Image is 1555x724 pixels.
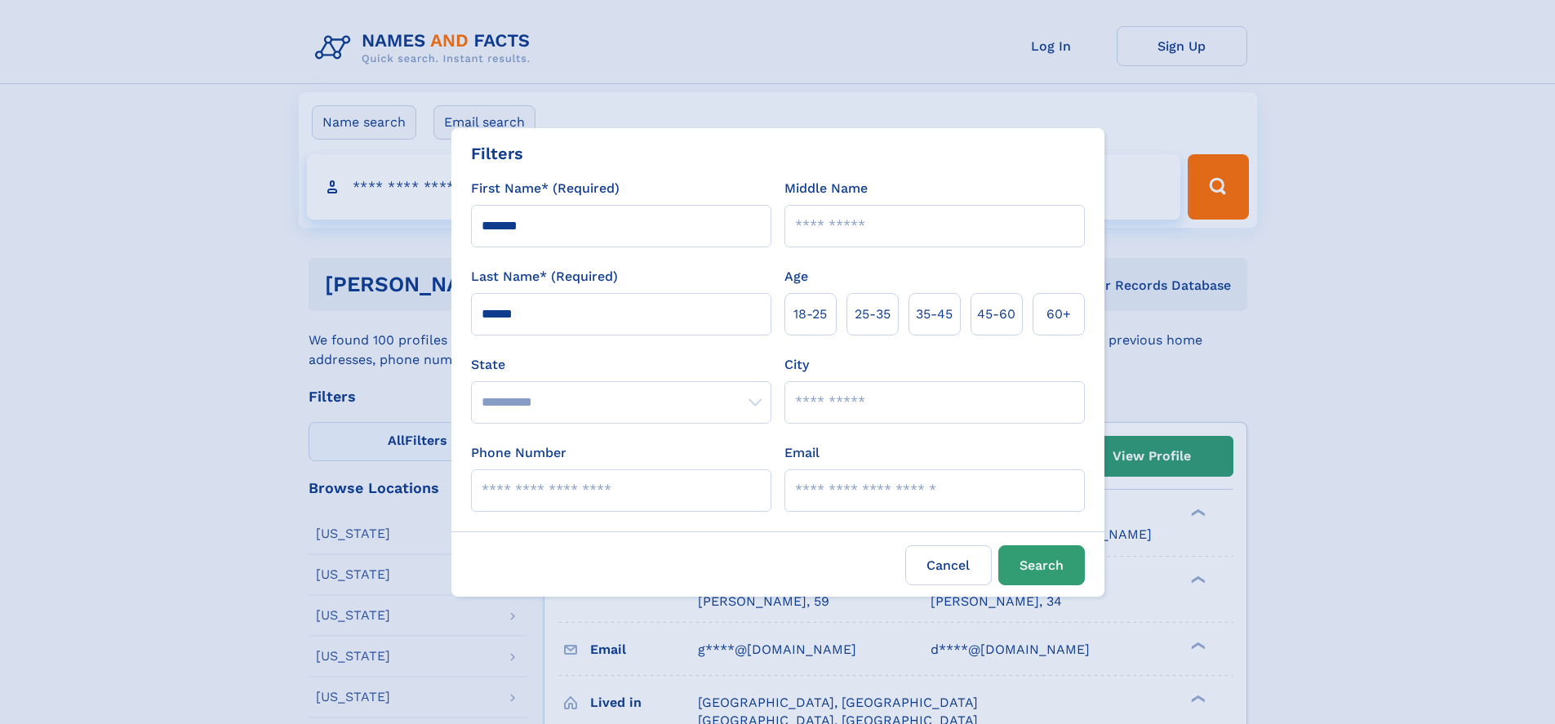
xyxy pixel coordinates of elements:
span: 60+ [1046,304,1071,324]
label: Age [784,267,808,286]
label: Last Name* (Required) [471,267,618,286]
label: Email [784,443,820,463]
label: First Name* (Required) [471,179,620,198]
label: City [784,355,809,375]
label: Middle Name [784,179,868,198]
span: 45‑60 [977,304,1015,324]
button: Search [998,545,1085,585]
label: State [471,355,771,375]
div: Filters [471,141,523,166]
span: 25‑35 [855,304,891,324]
label: Cancel [905,545,992,585]
span: 18‑25 [793,304,827,324]
span: 35‑45 [916,304,953,324]
label: Phone Number [471,443,566,463]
